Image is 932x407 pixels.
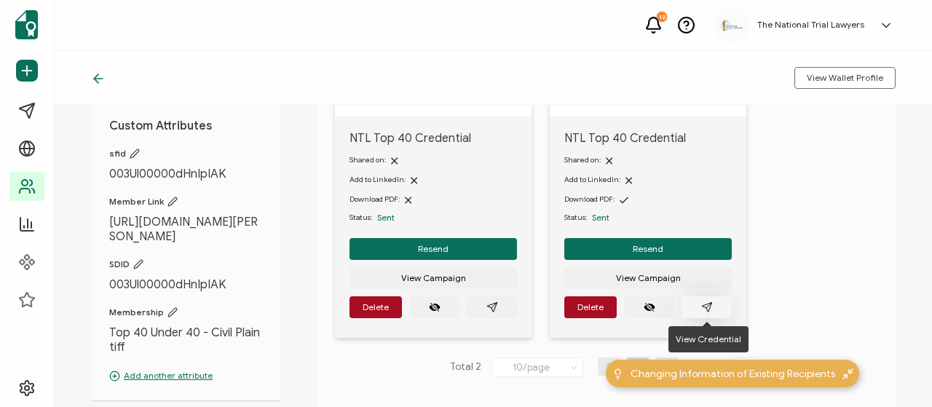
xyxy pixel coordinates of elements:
[349,212,372,224] span: Status:
[109,119,262,133] h1: Custom Attributes
[418,245,449,253] span: Resend
[842,368,853,379] img: minimize-icon.svg
[15,10,38,39] img: sertifier-logomark-colored.svg
[349,131,517,146] span: NTL Top 40 Credential
[631,366,835,382] span: Changing Information of Existing Recipients
[699,357,763,378] span: Go to
[109,325,262,355] span: Top 40 Under 40 - Civil Plaintiff
[349,296,402,318] button: Delete
[564,267,732,289] button: View Campaign
[401,274,466,282] span: View Campaign
[109,369,262,382] p: Add another attribute
[429,301,441,313] ion-icon: eye off
[564,175,620,184] span: Add to LinkedIn:
[794,67,896,89] button: View Wallet Profile
[109,167,262,181] span: 003Ul00000dHnIpIAK
[486,301,498,313] ion-icon: paper plane outline
[349,155,386,165] span: Shared on:
[349,267,517,289] button: View Campaign
[109,277,262,292] span: 003Ul00000dHnIpIAK
[377,212,395,223] span: Sent
[859,337,932,407] iframe: Chat Widget
[564,296,617,318] button: Delete
[564,238,732,260] button: Resend
[644,301,655,313] ion-icon: eye off
[349,194,400,204] span: Download PDF:
[109,215,262,244] span: [URL][DOMAIN_NAME][PERSON_NAME]
[807,74,883,82] span: View Wallet Profile
[657,12,667,22] div: 12
[627,357,649,376] li: 1
[564,131,732,146] span: NTL Top 40 Credential
[109,196,262,208] span: Member Link
[592,212,609,223] span: Sent
[349,238,517,260] button: Resend
[363,303,389,312] span: Delete
[450,357,481,378] span: Total 2
[109,148,262,159] span: sfid
[701,301,713,313] ion-icon: paper plane outline
[757,20,864,30] h5: The National Trial Lawyers
[633,245,663,253] span: Resend
[668,326,749,352] div: View Credential
[721,20,743,31] img: c0d836e8-25dd-4937-a2f7-6f458944c7b7.png
[564,194,615,204] span: Download PDF:
[109,258,262,270] span: SDID
[577,303,604,312] span: Delete
[616,274,681,282] span: View Campaign
[564,212,587,224] span: Status:
[109,307,262,318] span: Membership
[492,357,583,377] input: Select
[564,155,601,165] span: Shared on:
[349,175,406,184] span: Add to LinkedIn:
